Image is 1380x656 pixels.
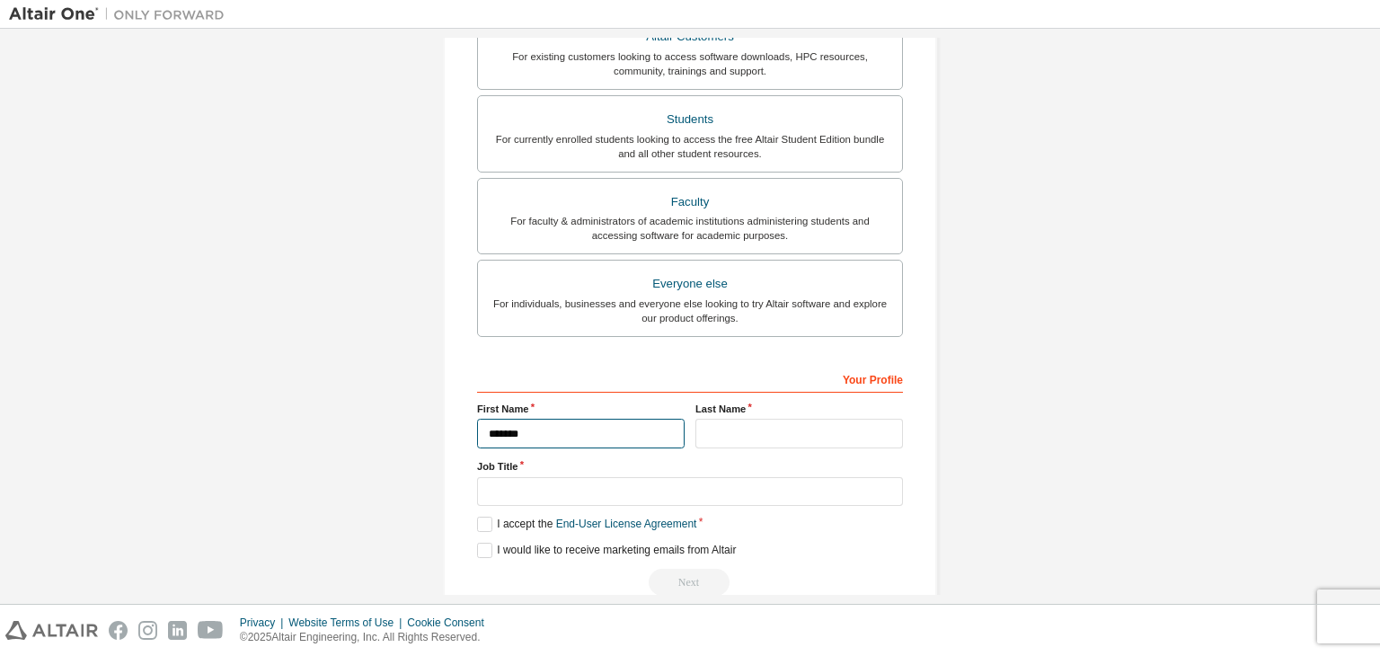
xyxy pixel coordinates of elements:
img: instagram.svg [138,621,157,640]
label: First Name [477,402,685,416]
div: For faculty & administrators of academic institutions administering students and accessing softwa... [489,214,891,243]
div: For individuals, businesses and everyone else looking to try Altair software and explore our prod... [489,297,891,325]
div: Everyone else [489,271,891,297]
div: Students [489,107,891,132]
img: linkedin.svg [168,621,187,640]
a: End-User License Agreement [556,518,697,530]
img: altair_logo.svg [5,621,98,640]
img: facebook.svg [109,621,128,640]
img: youtube.svg [198,621,224,640]
p: © 2025 Altair Engineering, Inc. All Rights Reserved. [240,630,495,645]
div: Privacy [240,616,288,630]
div: Faculty [489,190,891,215]
label: Job Title [477,459,903,474]
div: For existing customers looking to access software downloads, HPC resources, community, trainings ... [489,49,891,78]
div: Cookie Consent [407,616,494,630]
label: Last Name [695,402,903,416]
div: Your Profile [477,364,903,393]
label: I accept the [477,517,696,532]
div: Website Terms of Use [288,616,407,630]
div: Read and acccept EULA to continue [477,569,903,596]
label: I would like to receive marketing emails from Altair [477,543,736,558]
img: Altair One [9,5,234,23]
div: For currently enrolled students looking to access the free Altair Student Edition bundle and all ... [489,132,891,161]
